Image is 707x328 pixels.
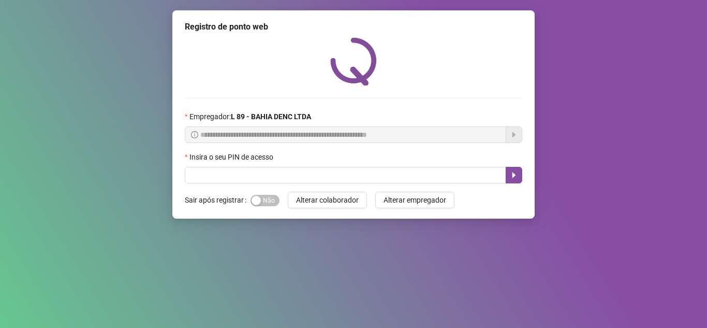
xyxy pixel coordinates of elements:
button: Alterar empregador [375,192,454,208]
span: caret-right [510,171,518,179]
span: Alterar colaborador [296,194,359,206]
label: Insira o seu PIN de acesso [185,151,280,163]
span: info-circle [191,131,198,138]
div: Registro de ponto web [185,21,522,33]
img: QRPoint [330,37,377,85]
span: Empregador : [189,111,311,122]
label: Sair após registrar [185,192,251,208]
span: Alterar empregador [384,194,446,206]
strong: L 89 - BAHIA DENC LTDA [231,112,311,121]
button: Alterar colaborador [288,192,367,208]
